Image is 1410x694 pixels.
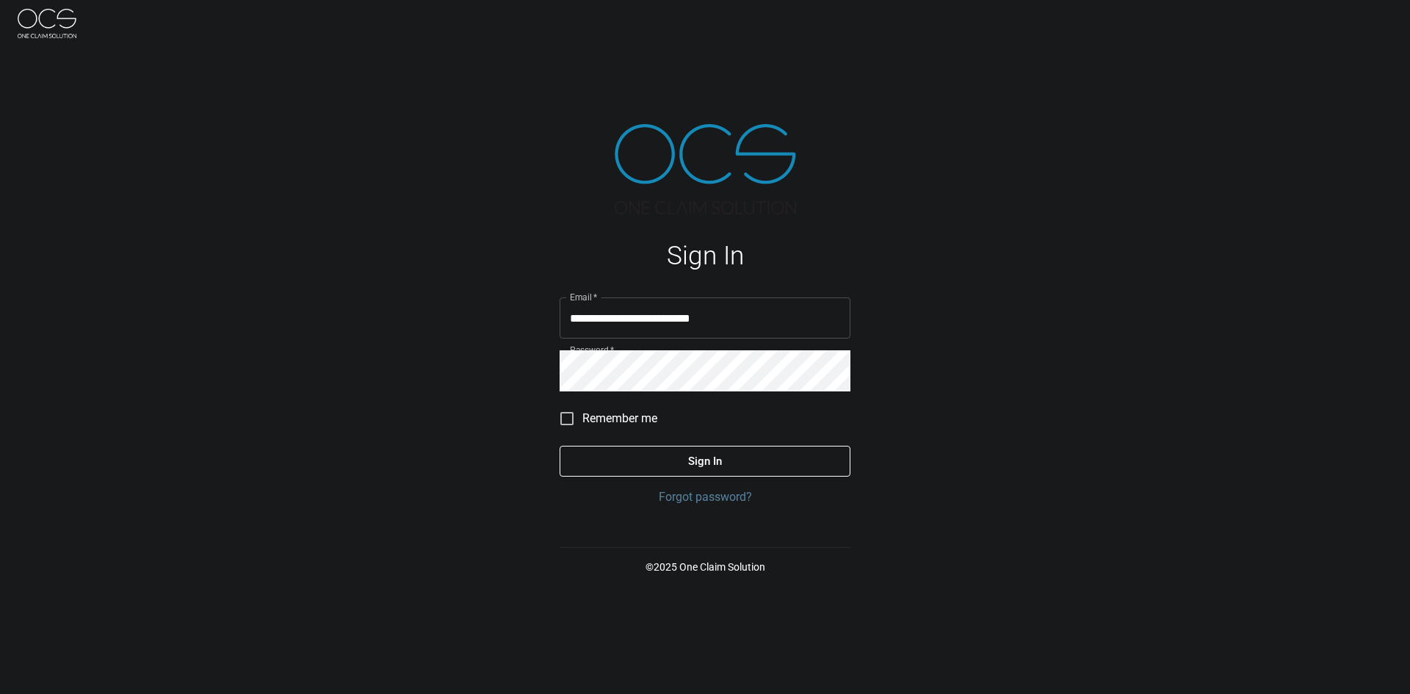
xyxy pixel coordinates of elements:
[560,488,850,506] a: Forgot password?
[615,124,796,214] img: ocs-logo-tra.png
[570,291,598,303] label: Email
[18,9,76,38] img: ocs-logo-white-transparent.png
[560,446,850,477] button: Sign In
[582,410,657,427] span: Remember me
[570,344,614,356] label: Password
[560,560,850,574] p: © 2025 One Claim Solution
[560,241,850,271] h1: Sign In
